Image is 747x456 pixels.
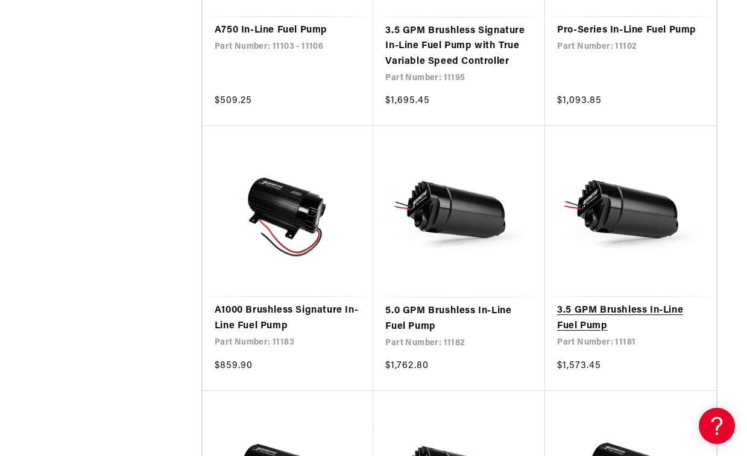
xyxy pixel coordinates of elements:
a: A1000 Brushless Signature In-Line Fuel Pump [215,303,362,334]
a: 3.5 GPM Brushless Signature In-Line Fuel Pump with True Variable Speed Controller [385,23,533,70]
a: Pro-Series In-Line Fuel Pump [557,23,704,39]
a: 5.0 GPM Brushless In-Line Fuel Pump [385,304,533,334]
a: 3.5 GPM Brushless In-Line Fuel Pump [557,303,704,334]
a: A750 In-Line Fuel Pump [215,23,362,39]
